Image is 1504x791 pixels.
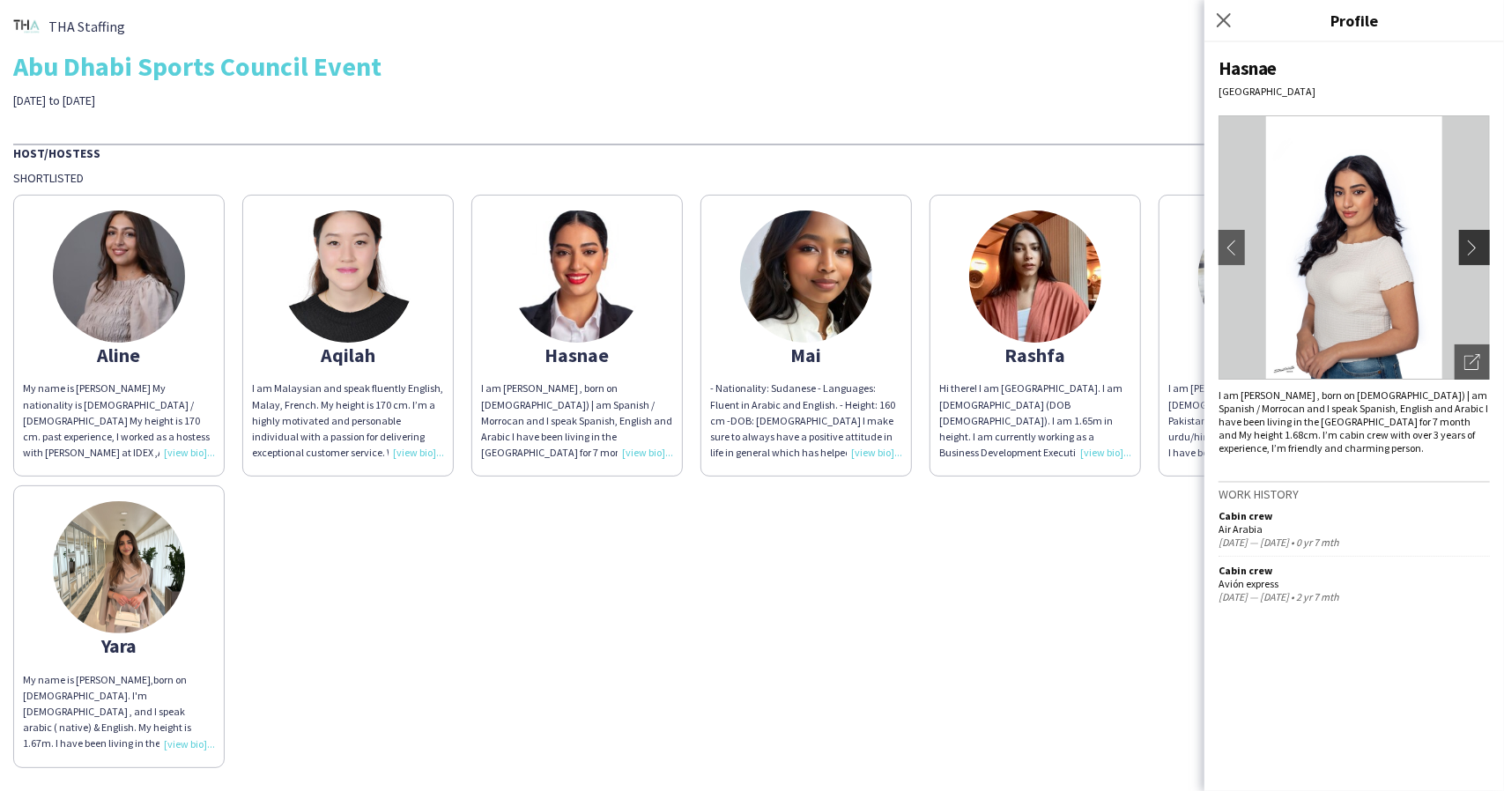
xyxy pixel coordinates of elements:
img: thumb-63710ea43099c.jpg [282,211,414,343]
span: THA Staffing [48,18,125,34]
div: Air Arabia [1219,522,1490,536]
div: My name is [PERSON_NAME],born on [DEMOGRAPHIC_DATA]. I'm [DEMOGRAPHIC_DATA] , and I speak arabic ... [23,672,215,752]
div: Hasnae [481,347,673,363]
div: Yara [23,638,215,654]
div: [GEOGRAPHIC_DATA] [1219,85,1490,98]
img: thumb-162263944360b783537a8fa.jpeg [1198,211,1330,343]
div: Hasnae [1219,56,1490,80]
div: I am [PERSON_NAME], born on [DEMOGRAPHIC_DATA]. I am Pakistani/Omani and I speak english, urdu/hi... [1168,381,1360,461]
div: Rashfa [939,347,1131,363]
img: thumb-6681b11a57181.jpeg [53,211,185,343]
div: Cabin crew [1219,509,1490,522]
div: I am [PERSON_NAME] , born on [DEMOGRAPHIC_DATA]) | am Spanish / Morrocan and I speak Spanish, Eng... [1219,388,1490,455]
img: thumb-686ecf40afa70.jpg [511,211,643,343]
div: Aqilah [252,347,444,363]
div: Reem [1168,347,1360,363]
div: Avión express [1219,577,1490,590]
div: [DATE] — [DATE] • 0 yr 7 mth [1219,536,1490,549]
div: Open photos pop-in [1455,344,1490,380]
img: thumb-3c4366df-2dda-49c4-ac57-7476a23bfdf7.jpg [53,501,185,633]
h3: Work history [1219,486,1490,502]
div: [DATE] — [DATE] • 2 yr 7 mth [1219,590,1490,603]
img: thumb-d41a181b-c9d8-4484-a9c7-5a6994408612.png [13,13,40,40]
div: Aline [23,347,215,363]
div: Hi there! I am [GEOGRAPHIC_DATA]. I am [DEMOGRAPHIC_DATA] (DOB [DEMOGRAPHIC_DATA]). I am 1.65m in... [939,381,1131,461]
div: I am [PERSON_NAME] , born on [DEMOGRAPHIC_DATA]) | am Spanish / Morrocan and I speak Spanish, Eng... [481,381,673,461]
img: Crew avatar or photo [1219,115,1490,380]
div: Host/Hostess [13,144,1491,161]
div: [DATE] to [DATE] [13,92,530,108]
div: I am Malaysian and speak fluently English, Malay, French. My height is 170 cm. I’m a highly motiv... [252,381,444,461]
img: thumb-64ef9ea6f04e3.jpeg [740,211,872,343]
div: Abu Dhabi Sports Council Event [13,53,1491,79]
div: My name is [PERSON_NAME] My nationality is [DEMOGRAPHIC_DATA] / [DEMOGRAPHIC_DATA] My height is 1... [23,381,215,461]
div: - Nationality: Sudanese - Languages: Fluent in Arabic and English. - Height: 160 cm -DOB: [DEMOGR... [710,381,902,461]
div: Shortlisted [13,170,1491,186]
div: Cabin crew [1219,564,1490,577]
div: Mai [710,347,902,363]
h3: Profile [1204,9,1504,32]
img: thumb-6718de9e3815e.jpeg [969,211,1101,343]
